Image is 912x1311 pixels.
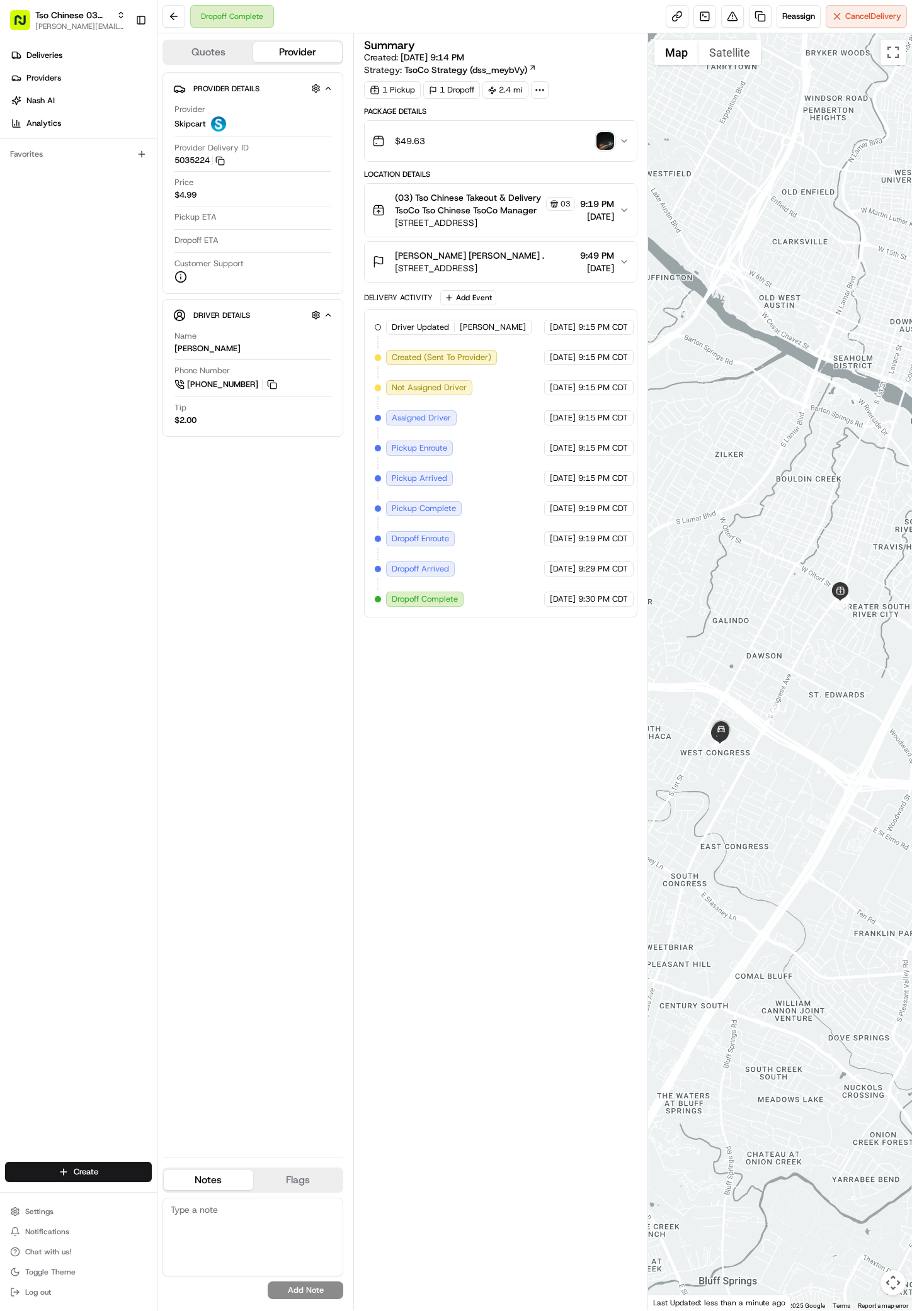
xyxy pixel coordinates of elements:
[550,412,576,424] span: [DATE]
[364,169,637,179] div: Location Details
[392,352,491,363] span: Created (Sent To Provider)
[392,503,456,514] span: Pickup Complete
[174,177,193,188] span: Price
[5,1162,152,1182] button: Create
[578,382,628,393] span: 9:15 PM CDT
[25,1227,69,1237] span: Notifications
[187,379,258,390] span: [PHONE_NUMBER]
[550,352,576,363] span: [DATE]
[26,72,61,84] span: Providers
[253,42,343,62] button: Provider
[364,51,464,64] span: Created:
[395,135,425,147] span: $49.63
[782,11,815,22] span: Reassign
[833,1302,850,1309] a: Terms
[5,144,152,164] div: Favorites
[404,64,537,76] a: TsoCo Strategy (dss_meybVy)
[578,563,628,575] span: 9:29 PM CDT
[35,21,125,31] button: [PERSON_NAME][EMAIL_ADDRESS][DOMAIN_NAME]
[550,322,576,333] span: [DATE]
[26,118,61,129] span: Analytics
[392,442,447,454] span: Pickup Enroute
[174,118,206,130] span: Skipcart
[580,198,614,210] span: 9:19 PM
[5,5,130,35] button: Tso Chinese 03 TsoCo[PERSON_NAME][EMAIL_ADDRESS][DOMAIN_NAME]
[423,81,480,99] div: 1 Dropoff
[651,1294,693,1310] img: Google
[74,1166,98,1178] span: Create
[174,189,197,201] span: $4.99
[580,249,614,262] span: 9:49 PM
[5,1203,152,1220] button: Settings
[578,442,628,454] span: 9:15 PM CDT
[25,1207,54,1217] span: Settings
[596,132,614,150] img: photo_proof_of_delivery image
[550,563,576,575] span: [DATE]
[25,1287,51,1297] span: Log out
[364,293,433,303] div: Delivery Activity
[164,1170,253,1190] button: Notes
[777,5,821,28] button: Reassign
[5,1283,152,1301] button: Log out
[550,442,576,454] span: [DATE]
[460,322,526,333] span: [PERSON_NAME]
[211,116,226,132] img: profile_skipcart_partner.png
[5,1263,152,1281] button: Toggle Theme
[173,78,333,99] button: Provider Details
[364,106,637,116] div: Package Details
[395,262,544,274] span: [STREET_ADDRESS]
[193,310,250,320] span: Driver Details
[173,305,333,325] button: Driver Details
[710,735,724,749] div: 6
[392,382,467,393] span: Not Assigned Driver
[550,594,576,605] span: [DATE]
[404,64,527,76] span: TsoCo Strategy (dss_meybVy)
[365,184,636,237] button: (03) Tso Chinese Takeout & Delivery TsoCo Tso Chinese TsoCo Manager03[STREET_ADDRESS]9:19 PM[DATE]
[174,235,219,246] span: Dropoff ETA
[164,42,253,62] button: Quotes
[174,365,230,376] span: Phone Number
[174,104,205,115] span: Provider
[395,191,543,217] span: (03) Tso Chinese Takeout & Delivery TsoCo Tso Chinese TsoCo Manager
[392,412,451,424] span: Assigned Driver
[829,594,843,607] div: 3
[25,1267,76,1277] span: Toggle Theme
[35,9,111,21] button: Tso Chinese 03 TsoCo
[845,11,901,22] span: Cancel Delivery
[578,352,628,363] span: 9:15 PM CDT
[5,68,157,88] a: Providers
[193,84,259,94] span: Provider Details
[174,211,217,223] span: Pickup ETA
[440,290,496,305] button: Add Event
[5,1223,152,1241] button: Notifications
[364,40,415,51] h3: Summary
[174,378,279,391] a: [PHONE_NUMBER]
[5,45,157,65] a: Deliveries
[5,91,157,111] a: Nash AI
[835,595,849,609] div: 2
[365,121,636,161] button: $49.63photo_proof_of_delivery image
[858,1302,908,1309] a: Report a map error
[395,217,574,229] span: [STREET_ADDRESS]
[578,473,628,484] span: 9:15 PM CDT
[392,322,449,333] span: Driver Updated
[26,95,55,106] span: Nash AI
[698,40,761,65] button: Show satellite imagery
[766,703,780,717] div: 4
[364,64,537,76] div: Strategy:
[392,473,447,484] span: Pickup Arrived
[174,415,197,426] div: $2.00
[26,50,62,61] span: Deliveries
[578,322,628,333] span: 9:15 PM CDT
[253,1170,343,1190] button: Flags
[648,1295,791,1310] div: Last Updated: less than a minute ago
[550,382,576,393] span: [DATE]
[174,142,249,154] span: Provider Delivery ID
[401,52,464,63] span: [DATE] 9:14 PM
[550,503,576,514] span: [DATE]
[5,1243,152,1261] button: Chat with us!
[654,40,698,65] button: Show street map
